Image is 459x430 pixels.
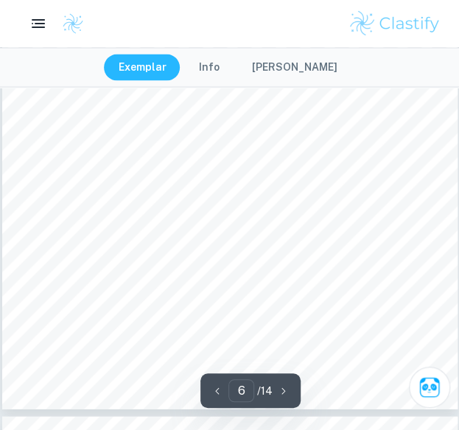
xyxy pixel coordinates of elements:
[62,13,84,35] img: Clastify logo
[348,9,441,38] img: Clastify logo
[237,54,352,80] button: [PERSON_NAME]
[184,54,234,80] button: Info
[257,383,273,399] p: / 14
[104,54,181,80] button: Exemplar
[409,367,450,408] button: Ask Clai
[53,13,84,35] a: Clastify logo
